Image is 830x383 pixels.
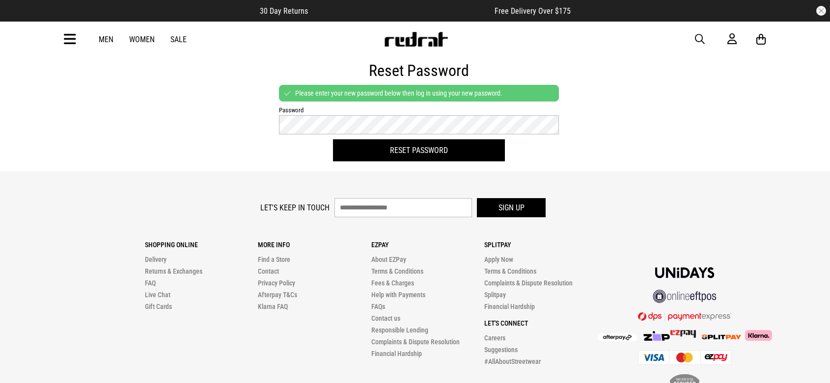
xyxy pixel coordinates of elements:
a: Women [129,35,155,44]
p: Let's Connect [484,319,597,327]
a: FAQs [371,303,385,310]
img: Zip [643,331,670,341]
a: Help with Payments [371,291,425,299]
a: Returns & Exchanges [145,267,202,275]
a: Splitpay [484,291,506,299]
a: Klarna FAQ [258,303,288,310]
h1: Reset Password [279,61,559,80]
a: About EZPay [371,255,406,263]
p: More Info [258,241,371,249]
label: Password [279,106,559,114]
button: Reset Password [333,139,505,161]
a: Contact [258,267,279,275]
a: Financial Hardship [484,303,535,310]
img: Afterpay [598,333,637,341]
a: Fees & Charges [371,279,414,287]
a: Afterpay T&Cs [258,291,297,299]
img: Cards [638,350,731,365]
img: online eftpos [653,290,717,303]
a: Suggestions [484,346,518,354]
a: Terms & Conditions [484,267,536,275]
a: Apply Now [484,255,513,263]
label: Please enter your new password below then log in using your new password. [295,89,502,97]
a: Contact us [371,314,400,322]
img: Klarna [741,330,772,341]
a: Complaints & Dispute Resolution [371,338,460,346]
p: Ezpay [371,241,484,249]
span: Free Delivery Over $175 [495,6,571,16]
a: Gift Cards [145,303,172,310]
img: Splitpay [670,330,696,338]
a: Privacy Policy [258,279,295,287]
a: Careers [484,334,505,342]
a: Men [99,35,113,44]
button: Sign up [477,198,546,217]
a: Complaints & Dispute Resolution [484,279,573,287]
a: Responsible Lending [371,326,428,334]
a: #AllAboutStreetwear [484,357,541,365]
a: FAQ [145,279,156,287]
img: DPS [638,312,731,321]
iframe: Customer reviews powered by Trustpilot [328,6,475,16]
img: Splitpay [702,334,741,339]
img: Redrat logo [384,32,448,47]
a: Terms & Conditions [371,267,423,275]
p: Shopping Online [145,241,258,249]
a: Sale [170,35,187,44]
a: Live Chat [145,291,170,299]
a: Find a Store [258,255,290,263]
span: 30 Day Returns [260,6,308,16]
a: Delivery [145,255,166,263]
a: Financial Hardship [371,350,422,357]
img: Unidays [655,267,714,278]
label: Let's keep in touch [260,203,330,212]
p: Splitpay [484,241,597,249]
